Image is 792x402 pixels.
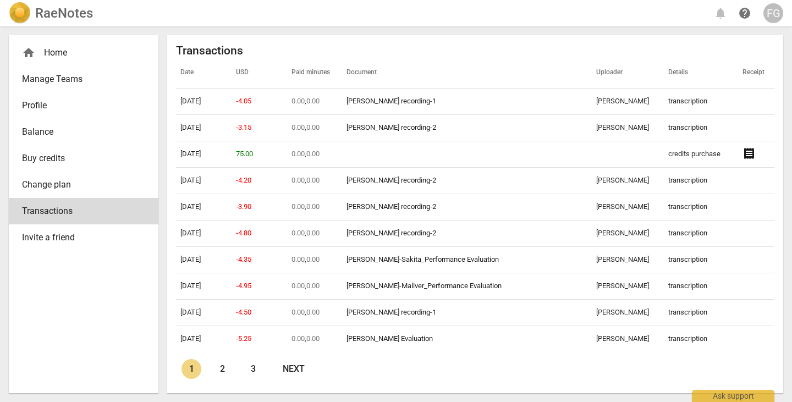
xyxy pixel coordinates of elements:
td: [DATE] [176,115,232,141]
span: 0.00 [306,150,320,158]
th: Paid minutes [287,58,343,89]
div: Home [22,46,136,59]
a: Page 2 [212,359,232,379]
span: 0.00 [306,308,320,316]
a: Manage Teams [9,66,158,92]
span: Buy credits [22,152,136,165]
td: , [287,221,343,247]
span: receipt [743,147,756,160]
span: 0.00 [306,202,320,211]
div: Ask support [692,390,774,402]
h2: Transactions [176,44,774,58]
td: credits purchase [664,141,738,168]
span: 0.00 [291,308,305,316]
a: [PERSON_NAME] recording-2 [346,176,436,184]
a: [PERSON_NAME] recording-1 [346,97,436,105]
span: home [22,46,35,59]
td: transcription [664,168,738,194]
a: LogoRaeNotes [9,2,93,24]
span: -3.15 [236,123,251,131]
a: Page 3 [243,359,263,379]
td: , [287,194,343,221]
span: Manage Teams [22,73,136,86]
td: , [287,89,343,115]
a: next [274,359,313,379]
span: -4.95 [236,282,251,290]
td: , [287,273,343,300]
button: FG [763,3,783,23]
a: [PERSON_NAME] recording-2 [346,229,436,237]
a: [PERSON_NAME] recording-2 [346,202,436,211]
span: help [738,7,751,20]
td: , [287,168,343,194]
span: 0.00 [291,150,305,158]
span: Change plan [22,178,136,191]
span: -4.35 [236,255,251,263]
span: 0.00 [291,176,305,184]
td: [DATE] [176,247,232,273]
span: -4.80 [236,229,251,237]
td: transcription [664,273,738,300]
span: 0.00 [306,255,320,263]
a: Change plan [9,172,158,198]
span: -3.90 [236,202,251,211]
span: Profile [22,99,136,112]
td: [DATE] [176,168,232,194]
a: [PERSON_NAME] recording-1 [346,308,436,316]
td: [PERSON_NAME] [592,221,664,247]
td: [PERSON_NAME] [592,168,664,194]
td: [PERSON_NAME] [592,273,664,300]
span: -4.50 [236,308,251,316]
a: Buy credits [9,145,158,172]
span: 0.00 [291,202,305,211]
a: [PERSON_NAME]-Maliver_Performance Evaluation [346,282,502,290]
th: Details [664,58,738,89]
span: 0.00 [306,282,320,290]
span: 0.00 [306,97,320,105]
td: , [287,326,343,353]
td: , [287,141,343,168]
td: transcription [664,326,738,353]
div: Home [9,40,158,66]
td: transcription [664,194,738,221]
td: [PERSON_NAME] [592,300,664,326]
th: Date [176,58,232,89]
td: [DATE] [176,89,232,115]
img: Logo [9,2,31,24]
td: transcription [664,115,738,141]
a: Profile [9,92,158,119]
td: [DATE] [176,221,232,247]
td: , [287,300,343,326]
td: transcription [664,89,738,115]
h2: RaeNotes [35,5,93,21]
td: transcription [664,247,738,273]
td: [PERSON_NAME] [592,326,664,353]
td: [PERSON_NAME] [592,89,664,115]
td: [DATE] [176,273,232,300]
span: 0.00 [291,255,305,263]
span: 75.00 [236,150,253,158]
td: , [287,115,343,141]
a: Balance [9,119,158,145]
th: Uploader [592,58,664,89]
td: [DATE] [176,300,232,326]
span: -4.05 [236,97,251,105]
a: Help [735,3,755,23]
span: 0.00 [291,229,305,237]
a: Page 1 is your current page [182,359,201,379]
td: [DATE] [176,194,232,221]
td: transcription [664,221,738,247]
th: Receipt [738,58,774,89]
span: 0.00 [306,176,320,184]
a: [PERSON_NAME] recording-2 [346,123,436,131]
a: [PERSON_NAME]-Sakita_Performance Evaluation [346,255,499,263]
td: [DATE] [176,141,232,168]
span: 0.00 [291,123,305,131]
span: Invite a friend [22,231,136,244]
td: , [287,247,343,273]
th: USD [232,58,287,89]
span: 0.00 [291,97,305,105]
span: 0.00 [306,123,320,131]
span: Transactions [22,205,136,218]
